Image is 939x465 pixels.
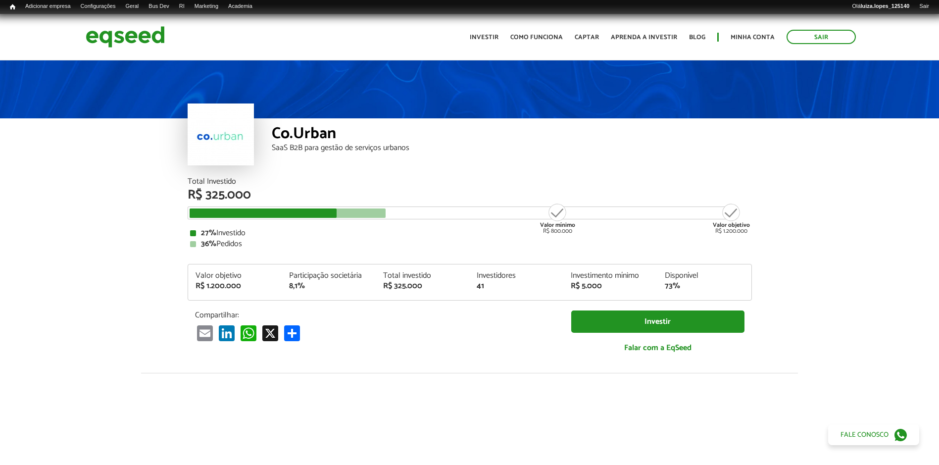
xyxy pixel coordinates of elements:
div: R$ 325.000 [188,189,752,202]
a: Investir [470,34,498,41]
div: Total investido [383,272,462,280]
div: R$ 1.200.000 [196,282,275,290]
a: Configurações [76,2,121,10]
a: Blog [689,34,705,41]
div: Pedidos [190,240,749,248]
a: X [260,325,280,341]
a: Fale conosco [828,424,919,445]
a: Bus Dev [144,2,174,10]
div: 73% [665,282,744,290]
a: RI [174,2,190,10]
a: Email [195,325,215,341]
a: Investir [571,310,744,333]
strong: 36% [201,237,216,251]
div: R$ 800.000 [539,203,576,234]
a: Compartilhar [282,325,302,341]
a: Marketing [190,2,223,10]
div: Valor objetivo [196,272,275,280]
a: LinkedIn [217,325,237,341]
strong: Valor objetivo [713,220,750,230]
a: Academia [223,2,257,10]
div: 41 [477,282,556,290]
img: EqSeed [86,24,165,50]
div: Investimento mínimo [571,272,650,280]
a: Como funciona [510,34,563,41]
span: Início [10,3,15,10]
a: WhatsApp [239,325,258,341]
a: Aprenda a investir [611,34,677,41]
a: Falar com a EqSeed [571,338,744,358]
a: Sair [787,30,856,44]
div: Participação societária [289,272,368,280]
div: Co.Urban [272,126,752,144]
a: Captar [575,34,599,41]
a: Minha conta [731,34,775,41]
a: Sair [914,2,934,10]
div: R$ 1.200.000 [713,203,750,234]
a: Geral [120,2,144,10]
div: SaaS B2B para gestão de serviços urbanos [272,144,752,152]
div: R$ 325.000 [383,282,462,290]
p: Compartilhar: [195,310,556,320]
strong: luiza.lopes_125140 [861,3,910,9]
a: Adicionar empresa [20,2,76,10]
a: Oláluiza.lopes_125140 [847,2,914,10]
strong: 27% [201,226,216,240]
div: Total Investido [188,178,752,186]
div: Disponível [665,272,744,280]
div: R$ 5.000 [571,282,650,290]
div: Investidores [477,272,556,280]
div: Investido [190,229,749,237]
strong: Valor mínimo [540,220,575,230]
a: Início [5,2,20,12]
div: 8,1% [289,282,368,290]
